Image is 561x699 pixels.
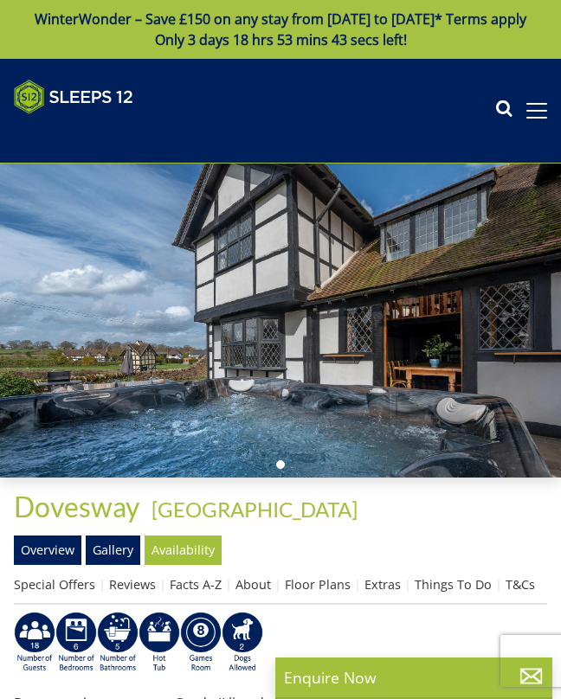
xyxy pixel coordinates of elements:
[86,535,140,565] a: Gallery
[415,576,492,593] a: Things To Do
[145,497,358,522] span: -
[5,125,187,139] iframe: Customer reviews powered by Trustpilot
[170,576,222,593] a: Facts A-Z
[152,497,358,522] a: [GEOGRAPHIC_DATA]
[506,576,535,593] a: T&Cs
[235,576,271,593] a: About
[14,80,133,114] img: Sleeps 12
[364,576,401,593] a: Extras
[139,612,180,674] img: AD_4nXcpX5uDwed6-YChlrI2BYOgXwgg3aqYHOhRm0XfZB-YtQW2NrmeCr45vGAfVKUq4uWnc59ZmEsEzoF5o39EWARlT1ewO...
[109,576,156,593] a: Reviews
[180,612,222,674] img: AD_4nXdrZMsjcYNLGsKuA84hRzvIbesVCpXJ0qqnwZoX5ch9Zjv73tWe4fnFRs2gJ9dSiUubhZXckSJX_mqrZBmYExREIfryF...
[14,576,95,593] a: Special Offers
[97,612,139,674] img: AD_4nXdxWG_VJzWvdcEgUAXGATx6wR9ALf-b3pO0Wv8JqPQicHBbIur_fycMGrCfvtJxUkL7_dC_Ih2A3VWjPzrEQCT_Y6-em...
[14,612,55,674] img: AD_4nXf-8oxCLiO1v-Tx8_Zqu38Rt-EzaILLjxB59jX5GOj3IkRX8Ys0koo7r9yizahOh2Z6poEkKUxS9Hr5pvbrFaqaIpgW6...
[222,612,263,674] img: AD_4nXe7_8LrJK20fD9VNWAdfykBvHkWcczWBt5QOadXbvIwJqtaRaRf-iI0SeDpMmH1MdC9T1Vy22FMXzzjMAvSuTB5cJ7z5...
[55,612,97,674] img: AD_4nXfRzBlt2m0mIteXDhAcJCdmEApIceFt1SPvkcB48nqgTZkfMpQlDmULa47fkdYiHD0skDUgcqepViZHFLjVKS2LWHUqM...
[285,576,351,593] a: Floor Plans
[284,666,544,689] p: Enquire Now
[155,30,407,49] span: Only 3 days 18 hrs 53 mins 43 secs left!
[14,490,139,523] span: Dovesway
[145,535,222,565] a: Availability
[14,490,145,523] a: Dovesway
[14,535,81,565] a: Overview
